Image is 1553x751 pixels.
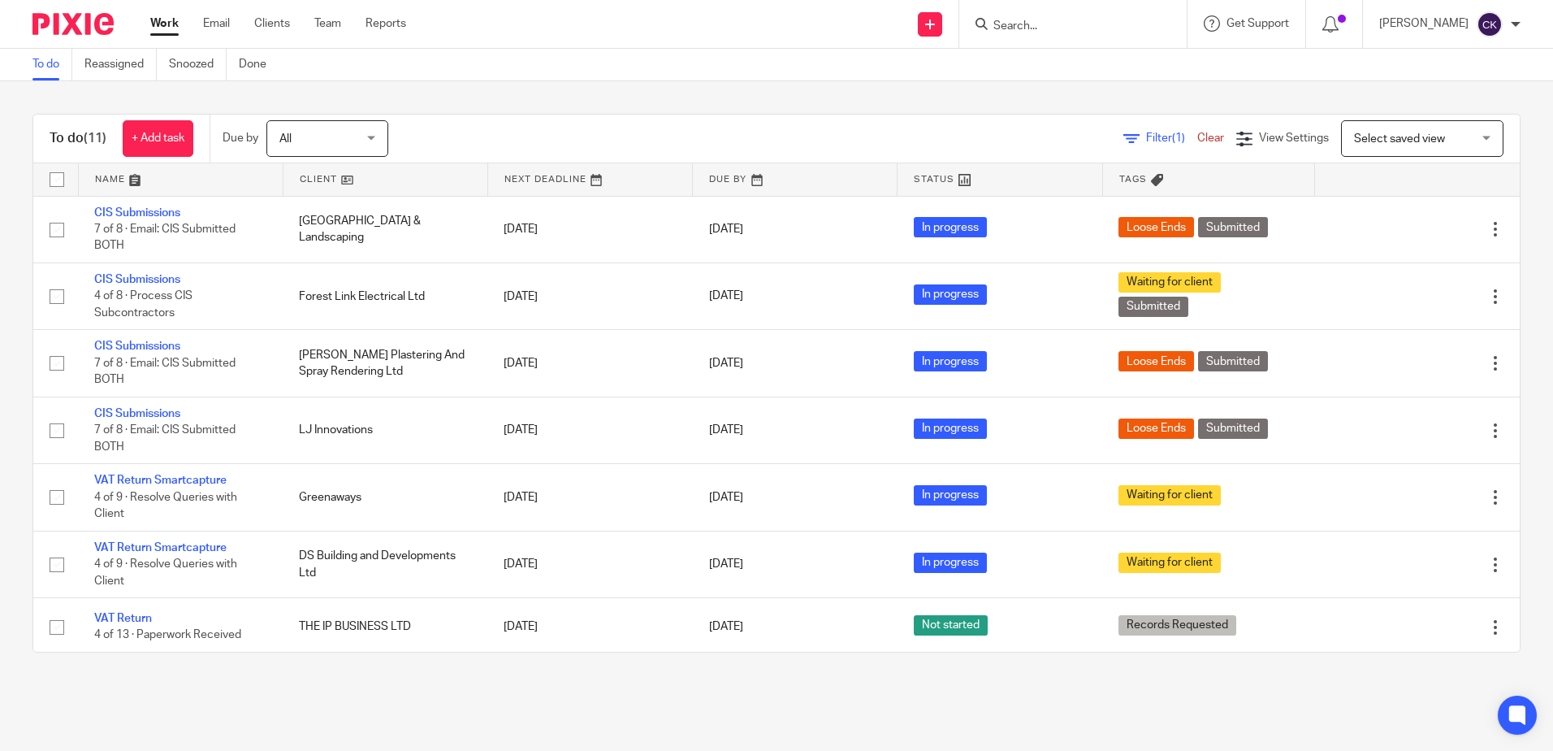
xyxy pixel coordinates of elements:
[1118,217,1194,237] span: Loose Ends
[94,274,180,285] a: CIS Submissions
[709,492,743,503] span: [DATE]
[32,49,72,80] a: To do
[992,20,1138,34] input: Search
[94,358,236,386] span: 7 of 8 · Email: CIS Submitted BOTH
[223,130,258,146] p: Due by
[84,49,157,80] a: Reassigned
[1259,132,1329,144] span: View Settings
[709,559,743,571] span: [DATE]
[94,558,237,587] span: 4 of 9 · Resolve Queries with Client
[94,291,193,319] span: 4 of 8 · Process CIS Subcontractors
[914,217,987,237] span: In progress
[1477,11,1503,37] img: svg%3E
[50,130,106,147] h1: To do
[487,598,692,656] td: [DATE]
[94,341,180,352] a: CIS Submissions
[94,424,236,453] span: 7 of 8 · Email: CIS Submitted BOTH
[94,224,236,252] span: 7 of 8 · Email: CIS Submitted BOTH
[709,224,743,235] span: [DATE]
[239,49,279,80] a: Done
[283,464,487,531] td: Greenaways
[1118,615,1236,636] span: Records Requested
[1118,351,1194,371] span: Loose Ends
[283,598,487,656] td: THE IP BUSINESS LTD
[1118,485,1221,506] span: Waiting for client
[1379,15,1469,32] p: [PERSON_NAME]
[84,132,106,145] span: (11)
[254,15,290,32] a: Clients
[1226,18,1289,29] span: Get Support
[123,120,193,157] a: + Add task
[487,397,692,463] td: [DATE]
[150,15,179,32] a: Work
[94,613,152,624] a: VAT Return
[709,425,743,436] span: [DATE]
[914,485,987,506] span: In progress
[94,207,180,219] a: CIS Submissions
[1198,217,1268,237] span: Submitted
[1118,272,1221,293] span: Waiting for client
[1354,133,1445,145] span: Select saved view
[169,49,227,80] a: Snoozed
[487,263,692,329] td: [DATE]
[487,196,692,263] td: [DATE]
[1198,351,1268,371] span: Submitted
[914,553,987,573] span: In progress
[487,330,692,397] td: [DATE]
[203,15,230,32] a: Email
[1146,132,1197,144] span: Filter
[283,531,487,597] td: DS Building and Developments Ltd
[914,615,988,636] span: Not started
[1172,132,1185,144] span: (1)
[1118,553,1221,573] span: Waiting for client
[314,15,341,32] a: Team
[709,621,743,632] span: [DATE]
[94,630,241,641] span: 4 of 13 · Paperwork Received
[283,330,487,397] td: [PERSON_NAME] Plastering And Spray Rendering Ltd
[709,291,743,302] span: [DATE]
[914,419,987,439] span: In progress
[1197,132,1224,144] a: Clear
[32,13,114,35] img: Pixie
[279,133,292,145] span: All
[1118,419,1194,439] span: Loose Ends
[366,15,406,32] a: Reports
[914,284,987,305] span: In progress
[709,358,743,369] span: [DATE]
[94,492,237,520] span: 4 of 9 · Resolve Queries with Client
[283,196,487,263] td: [GEOGRAPHIC_DATA] & Landscaping
[1119,175,1147,184] span: Tags
[1118,297,1188,317] span: Submitted
[487,464,692,531] td: [DATE]
[94,408,180,419] a: CIS Submissions
[283,263,487,329] td: Forest Link Electrical Ltd
[1198,419,1268,439] span: Submitted
[283,397,487,463] td: LJ Innovations
[487,531,692,597] td: [DATE]
[94,542,227,553] a: VAT Return Smartcapture
[94,475,227,486] a: VAT Return Smartcapture
[914,351,987,371] span: In progress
